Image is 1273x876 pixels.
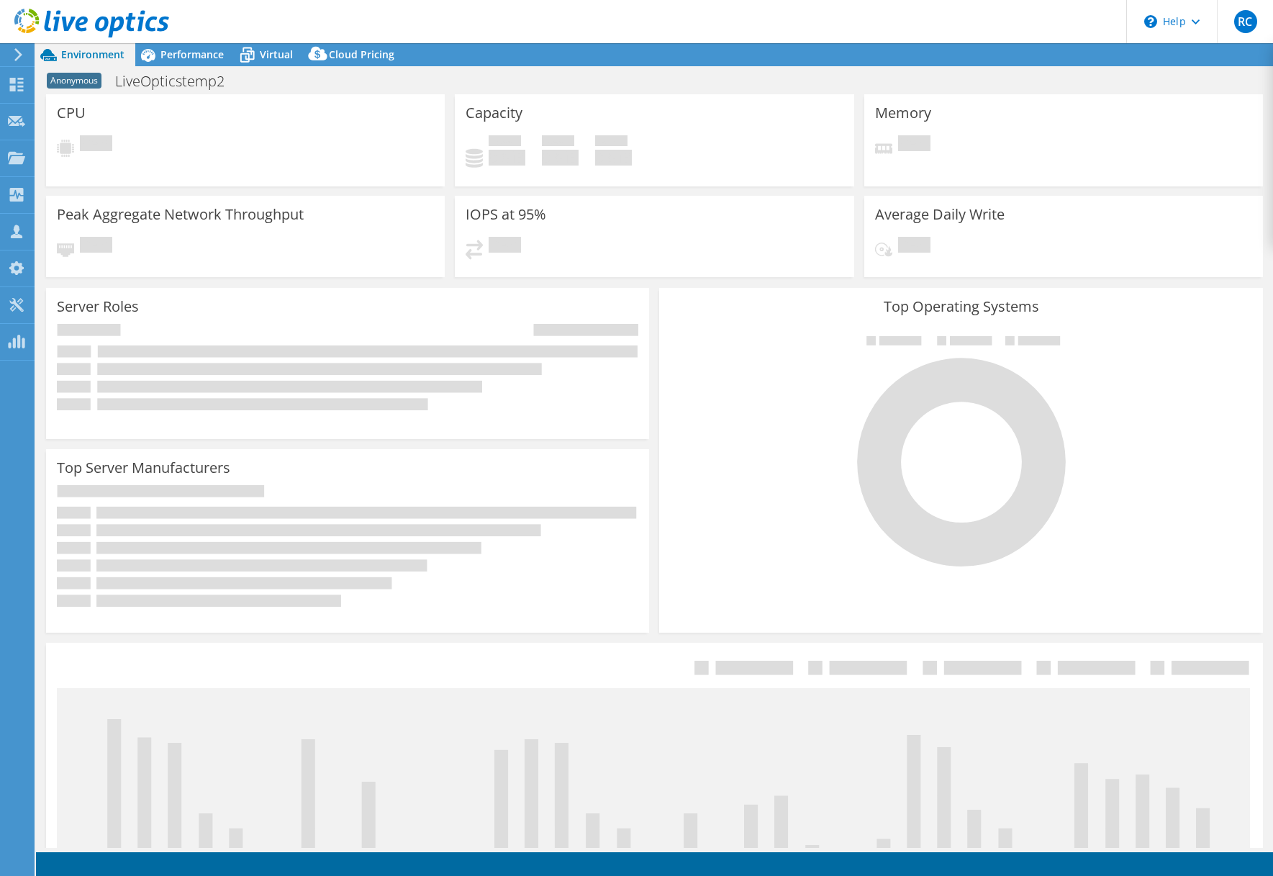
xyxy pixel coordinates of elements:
[898,237,930,256] span: Pending
[329,48,394,61] span: Cloud Pricing
[80,135,112,155] span: Pending
[466,207,546,222] h3: IOPS at 95%
[57,207,304,222] h3: Peak Aggregate Network Throughput
[542,135,574,150] span: Free
[47,73,101,89] span: Anonymous
[160,48,224,61] span: Performance
[489,150,525,166] h4: 0 GiB
[595,135,628,150] span: Total
[898,135,930,155] span: Pending
[57,299,139,315] h3: Server Roles
[595,150,632,166] h4: 0 GiB
[57,460,230,476] h3: Top Server Manufacturers
[875,207,1005,222] h3: Average Daily Write
[1234,10,1257,33] span: RC
[80,237,112,256] span: Pending
[109,73,247,89] h1: LiveOpticstemp2
[489,237,521,256] span: Pending
[489,135,521,150] span: Used
[61,48,124,61] span: Environment
[1144,15,1157,28] svg: \n
[57,105,86,121] h3: CPU
[875,105,931,121] h3: Memory
[260,48,293,61] span: Virtual
[670,299,1251,315] h3: Top Operating Systems
[466,105,522,121] h3: Capacity
[542,150,579,166] h4: 0 GiB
